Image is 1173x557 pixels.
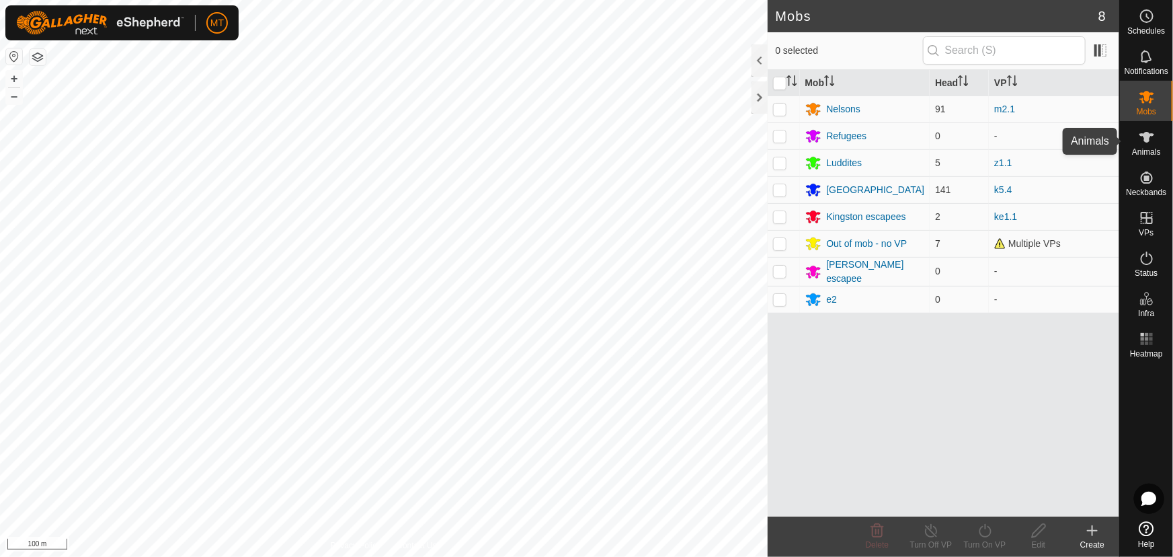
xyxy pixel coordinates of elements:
[935,157,940,168] span: 5
[16,11,184,35] img: Gallagher Logo
[935,238,940,249] span: 7
[989,70,1119,96] th: VP
[30,49,46,65] button: Map Layers
[827,102,861,116] div: Nelsons
[994,238,1061,249] span: Multiple VPs
[923,36,1086,65] input: Search (S)
[994,104,1015,114] a: m2.1
[786,77,797,88] p-sorticon: Activate to sort
[935,104,946,114] span: 91
[935,294,940,305] span: 0
[1098,6,1106,26] span: 8
[827,129,867,143] div: Refugees
[827,237,907,251] div: Out of mob - no VP
[904,539,958,551] div: Turn Off VP
[1125,67,1168,75] span: Notifications
[1139,229,1154,237] span: VPs
[827,156,862,170] div: Luddites
[827,258,925,286] div: [PERSON_NAME] escapee
[935,184,950,195] span: 141
[958,539,1012,551] div: Turn On VP
[397,540,436,552] a: Contact Us
[6,88,22,104] button: –
[1065,539,1119,551] div: Create
[994,157,1012,168] a: z1.1
[935,211,940,222] span: 2
[866,540,889,550] span: Delete
[776,44,923,58] span: 0 selected
[1130,350,1163,358] span: Heatmap
[1138,309,1154,318] span: Infra
[1127,27,1165,35] span: Schedules
[1135,269,1158,277] span: Status
[930,70,989,96] th: Head
[210,16,224,30] span: MT
[824,77,835,88] p-sorticon: Activate to sort
[989,286,1119,313] td: -
[827,210,906,224] div: Kingston escapees
[800,70,930,96] th: Mob
[827,293,838,307] div: e2
[1012,539,1065,551] div: Edit
[6,71,22,87] button: +
[6,48,22,65] button: Reset Map
[331,540,381,552] a: Privacy Policy
[989,257,1119,286] td: -
[1126,188,1166,196] span: Neckbands
[935,131,940,141] span: 0
[827,183,925,197] div: [GEOGRAPHIC_DATA]
[1132,148,1161,156] span: Animals
[994,184,1012,195] a: k5.4
[958,77,969,88] p-sorticon: Activate to sort
[994,211,1017,222] a: ke1.1
[776,8,1098,24] h2: Mobs
[1007,77,1018,88] p-sorticon: Activate to sort
[935,266,940,276] span: 0
[1137,108,1156,116] span: Mobs
[1120,516,1173,554] a: Help
[989,122,1119,149] td: -
[1138,540,1155,548] span: Help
